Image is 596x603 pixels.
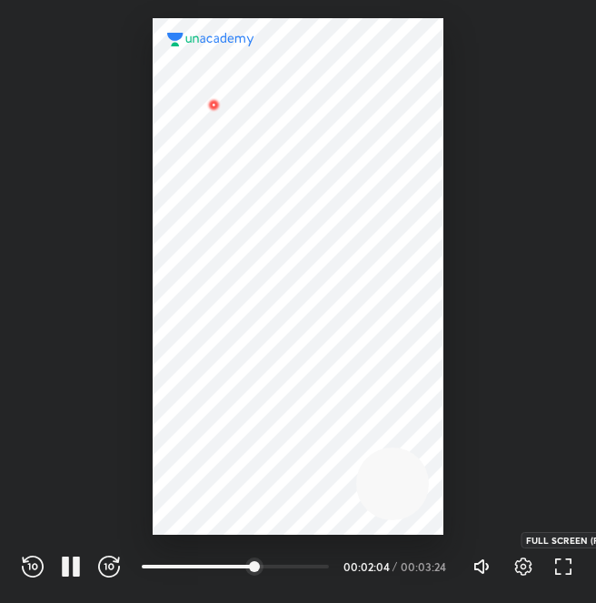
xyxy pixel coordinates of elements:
img: wMgqJGBwKWe8AAAAABJRU5ErkJggg== [204,95,225,116]
div: 00:02:04 [343,561,389,572]
img: logo.2a7e12a2.svg [167,33,254,45]
div: / [392,561,397,572]
div: 00:03:24 [401,561,451,572]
